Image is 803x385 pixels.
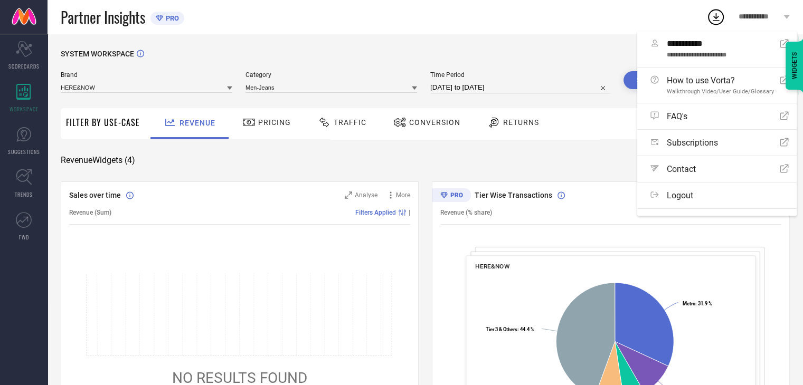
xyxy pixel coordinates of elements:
[180,119,215,127] span: Revenue
[503,118,539,127] span: Returns
[19,233,29,241] span: FWD
[61,155,135,166] span: Revenue Widgets ( 4 )
[667,164,696,174] span: Contact
[163,14,179,22] span: PRO
[355,209,396,216] span: Filters Applied
[432,188,471,204] div: Premium
[486,326,517,332] tspan: Tier 3 & Others
[683,301,712,306] text: : 31.9 %
[8,148,40,156] span: SUGGESTIONS
[637,68,797,103] a: How to use Vorta?Walkthrough Video/User Guide/Glossary
[440,209,492,216] span: Revenue (% share)
[69,191,121,199] span: Sales over time
[667,111,687,121] span: FAQ's
[667,75,774,85] span: How to use Vorta?
[430,71,610,79] span: Time Period
[396,191,410,199] span: More
[637,156,797,182] a: Contact
[409,209,410,216] span: |
[345,191,352,199] svg: Zoom
[683,301,695,306] tspan: Metro
[409,118,460,127] span: Conversion
[61,71,232,79] span: Brand
[475,263,509,270] span: HERE&NOW
[61,50,134,58] span: SYSTEM WORKSPACE
[475,191,552,199] span: Tier Wise Transactions
[258,118,291,127] span: Pricing
[667,138,718,148] span: Subscriptions
[706,7,725,26] div: Open download list
[355,191,377,199] span: Analyse
[8,62,40,70] span: SCORECARDS
[623,71,681,89] button: Search
[486,326,534,332] text: : 44.4 %
[245,71,417,79] span: Category
[667,88,774,95] span: Walkthrough Video/User Guide/Glossary
[61,6,145,28] span: Partner Insights
[15,190,33,198] span: TRENDS
[637,103,797,129] a: FAQ's
[637,130,797,156] a: Subscriptions
[667,190,693,200] span: Logout
[334,118,366,127] span: Traffic
[66,116,140,129] span: Filter By Use-Case
[10,105,39,113] span: WORKSPACE
[69,209,111,216] span: Revenue (Sum)
[430,81,610,94] input: Select time period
